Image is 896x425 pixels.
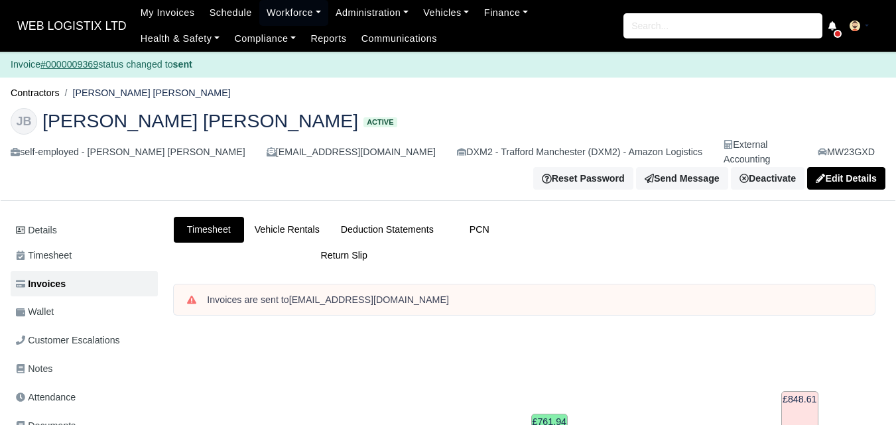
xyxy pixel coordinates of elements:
[11,385,158,410] a: Attendance
[267,145,436,160] div: [EMAIL_ADDRESS][DOMAIN_NAME]
[11,88,60,98] a: Contractors
[11,243,158,269] a: Timesheet
[11,108,37,135] div: JB
[303,26,353,52] a: Reports
[16,248,72,263] span: Timesheet
[731,167,804,190] a: Deactivate
[830,361,896,425] iframe: Chat Widget
[133,26,227,52] a: Health & Safety
[16,361,52,377] span: Notes
[16,390,76,405] span: Attendance
[807,167,885,190] a: Edit Details
[330,217,444,243] a: Deduction Statements
[11,218,158,243] a: Details
[11,145,245,160] div: self-employed - [PERSON_NAME] [PERSON_NAME]
[11,356,158,382] a: Notes
[533,167,633,190] button: Reset Password
[207,294,862,307] div: Invoices are sent to
[227,26,303,52] a: Compliance
[457,145,702,160] div: DXM2 - Trafford Manchester (DXM2) - Amazon Logistics
[11,328,158,353] a: Customer Escalations
[444,217,515,243] a: PCN
[623,13,822,38] input: Search...
[40,59,98,70] u: #0000009369
[42,111,358,130] span: [PERSON_NAME] [PERSON_NAME]
[60,86,231,101] li: [PERSON_NAME] [PERSON_NAME]
[1,97,895,202] div: Jermaine Orlando Bryan
[363,117,397,127] span: Active
[174,243,515,269] a: Return Slip
[16,276,66,292] span: Invoices
[11,299,158,325] a: Wallet
[173,59,192,70] strong: sent
[11,271,158,297] a: Invoices
[724,137,797,168] div: External Accounting
[818,145,875,160] a: MW23GXD
[16,304,54,320] span: Wallet
[174,217,244,243] a: Timesheet
[289,294,449,305] strong: [EMAIL_ADDRESS][DOMAIN_NAME]
[636,167,728,190] a: Send Message
[11,13,133,39] a: WEB LOGISTIX LTD
[354,26,445,52] a: Communications
[244,217,330,243] a: Vehicle Rentals
[16,333,120,348] span: Customer Escalations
